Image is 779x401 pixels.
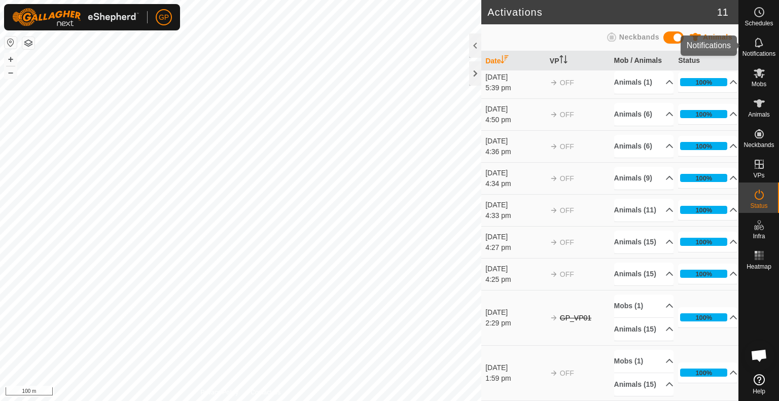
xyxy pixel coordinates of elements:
[614,231,674,253] p-accordion-header: Animals (15)
[695,141,712,151] div: 100%
[485,115,545,125] div: 4:50 pm
[251,388,280,397] a: Contact Us
[680,369,727,377] div: 100%
[695,237,712,247] div: 100%
[678,136,737,156] p-accordion-header: 100%
[678,168,737,188] p-accordion-header: 100%
[550,174,558,183] img: arrow
[550,270,558,278] img: arrow
[614,135,674,158] p-accordion-header: Animals (6)
[201,388,239,397] a: Privacy Policy
[550,369,558,377] img: arrow
[695,173,712,183] div: 100%
[560,111,574,119] span: OFF
[680,142,727,150] div: 100%
[12,8,139,26] img: Gallagher Logo
[485,318,545,329] div: 2:29 pm
[5,37,17,49] button: Reset Map
[695,313,712,322] div: 100%
[614,263,674,285] p-accordion-header: Animals (15)
[680,78,727,86] div: 100%
[752,81,766,87] span: Mobs
[695,205,712,215] div: 100%
[680,270,727,278] div: 100%
[485,242,545,253] div: 4:27 pm
[614,71,674,94] p-accordion-header: Animals (1)
[560,238,574,246] span: OFF
[753,233,765,239] span: Infra
[485,168,545,178] div: [DATE]
[614,103,674,126] p-accordion-header: Animals (6)
[744,340,774,371] a: Open chat
[550,79,558,87] img: arrow
[560,206,574,214] span: OFF
[485,362,545,373] div: [DATE]
[485,200,545,210] div: [DATE]
[550,238,558,246] img: arrow
[678,362,737,383] p-accordion-header: 100%
[560,270,574,278] span: OFF
[614,373,674,396] p-accordion-header: Animals (15)
[678,200,737,220] p-accordion-header: 100%
[678,264,737,284] p-accordion-header: 100%
[753,388,765,394] span: Help
[485,136,545,147] div: [DATE]
[614,318,674,341] p-accordion-header: Animals (15)
[748,112,770,118] span: Animals
[487,6,717,18] h2: Activations
[560,174,574,183] span: OFF
[485,373,545,384] div: 1:59 pm
[614,199,674,222] p-accordion-header: Animals (11)
[610,51,675,71] th: Mob / Animals
[739,370,779,398] a: Help
[5,66,17,79] button: –
[550,111,558,119] img: arrow
[695,269,712,279] div: 100%
[680,238,727,246] div: 100%
[485,147,545,157] div: 4:36 pm
[559,57,568,65] p-sorticon: Activate to sort
[695,78,712,87] div: 100%
[501,57,509,65] p-sorticon: Activate to sort
[560,79,574,87] span: OFF
[485,178,545,189] div: 4:34 pm
[560,314,591,322] s: GP_VP01
[680,174,727,182] div: 100%
[753,172,764,178] span: VPs
[560,369,574,377] span: OFF
[485,83,545,93] div: 5:39 pm
[5,53,17,65] button: +
[747,264,771,270] span: Heatmap
[481,51,546,71] th: Date
[678,104,737,124] p-accordion-header: 100%
[485,264,545,274] div: [DATE]
[22,37,34,49] button: Map Layers
[703,33,732,41] span: Animals
[560,142,574,151] span: OFF
[742,51,775,57] span: Notifications
[485,210,545,221] div: 4:33 pm
[674,51,738,71] th: Status
[550,206,558,214] img: arrow
[717,5,728,20] span: 11
[678,232,737,252] p-accordion-header: 100%
[745,20,773,26] span: Schedules
[750,203,767,209] span: Status
[546,51,610,71] th: VP
[678,307,737,327] p-accordion-header: 100%
[550,314,558,322] img: arrow
[695,110,712,119] div: 100%
[680,206,727,214] div: 100%
[485,72,545,83] div: [DATE]
[614,167,674,190] p-accordion-header: Animals (9)
[680,313,727,321] div: 100%
[695,368,712,378] div: 100%
[619,33,659,41] span: Neckbands
[614,350,674,373] p-accordion-header: Mobs (1)
[485,274,545,285] div: 4:25 pm
[485,232,545,242] div: [DATE]
[159,12,169,23] span: GP
[485,307,545,318] div: [DATE]
[678,72,737,92] p-accordion-header: 100%
[680,110,727,118] div: 100%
